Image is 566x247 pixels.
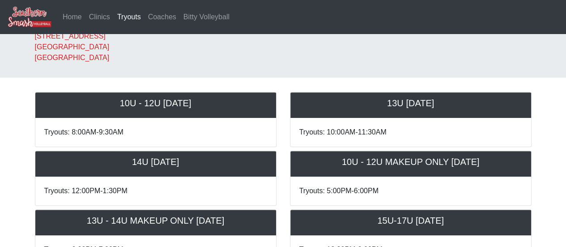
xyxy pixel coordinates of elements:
[299,156,522,167] h5: 10U - 12U MAKEUP ONLY [DATE]
[44,127,267,138] p: Tryouts: 8:00AM-9:30AM
[145,8,180,26] a: Coaches
[44,156,267,167] h5: 14U [DATE]
[114,8,145,26] a: Tryouts
[7,6,52,28] img: Southern Smash Volleyball
[44,98,267,108] h5: 10U - 12U [DATE]
[299,98,522,108] h5: 13U [DATE]
[44,186,267,196] p: Tryouts: 12:00PM-1:30PM
[299,215,522,226] h5: 15U-17U [DATE]
[44,215,267,226] h5: 13U - 14U MAKEUP ONLY [DATE]
[299,127,522,138] p: Tryouts: 10:00AM-11:30AM
[59,8,85,26] a: Home
[180,8,233,26] a: Bitty Volleyball
[85,8,114,26] a: Clinics
[299,186,522,196] p: Tryouts: 5:00PM-6:00PM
